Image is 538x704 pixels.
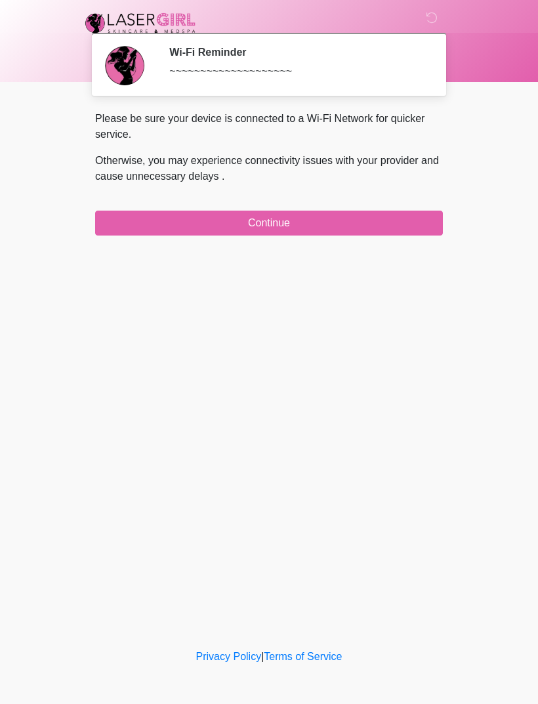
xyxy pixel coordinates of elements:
[82,10,199,36] img: Laser Girl Med Spa LLC Logo
[169,64,423,79] div: ~~~~~~~~~~~~~~~~~~~~
[196,651,262,662] a: Privacy Policy
[95,211,443,236] button: Continue
[95,111,443,142] p: Please be sure your device is connected to a Wi-Fi Network for quicker service.
[261,651,264,662] a: |
[264,651,342,662] a: Terms of Service
[105,46,144,85] img: Agent Avatar
[169,46,423,58] h2: Wi-Fi Reminder
[95,153,443,184] p: Otherwise, you may experience connectivity issues with your provider and cause unnecessary delays .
